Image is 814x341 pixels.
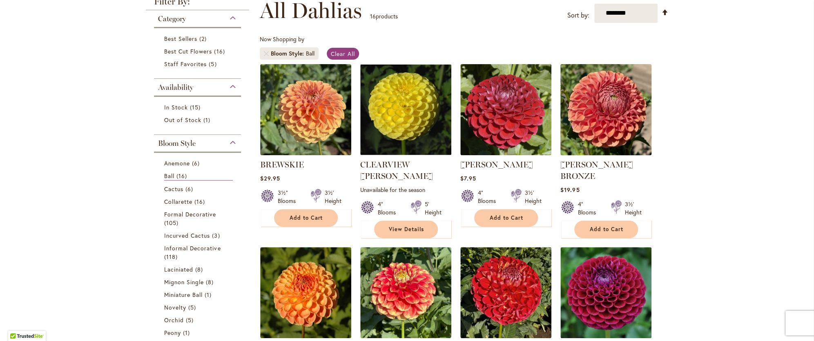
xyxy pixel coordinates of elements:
a: CLEARVIEW [PERSON_NAME] [360,160,433,181]
span: Out of Stock [164,116,202,124]
span: 1 [205,290,214,299]
span: 6 [185,185,195,193]
a: [PERSON_NAME] [460,160,533,169]
span: Incurved Cactus [164,232,210,239]
span: 16 [370,12,376,20]
a: BREWSKIE [260,149,351,157]
span: 15 [190,103,203,111]
img: CRICHTON HONEY [260,247,351,338]
span: 6 [192,159,202,167]
span: Formal Decorative [164,210,216,218]
span: 105 [164,218,181,227]
span: Bloom Style [158,139,196,148]
a: [PERSON_NAME] BRONZE [560,160,633,181]
span: 3 [212,231,222,240]
img: GAME DAY [360,247,451,338]
img: Incrediball [460,247,551,338]
span: Clear All [331,50,355,58]
span: 5 [186,316,196,324]
span: 5 [209,60,219,68]
span: Miniature Ball [164,291,203,299]
a: Novelty 5 [164,303,233,312]
a: Cactus 6 [164,185,233,193]
span: 1 [183,328,192,337]
a: View Details [374,221,438,238]
span: Add to Cart [590,226,623,233]
span: $7.95 [460,174,476,182]
p: Unavailable for the season [360,186,451,194]
button: Add to Cart [474,209,538,227]
a: Incrediball [460,332,551,340]
span: 2 [199,34,209,43]
button: Add to Cart [574,221,638,238]
span: $29.95 [260,174,280,182]
div: 3½" Blooms [278,189,301,205]
a: Out of Stock 1 [164,116,233,124]
a: CORNEL BRONZE [560,149,651,157]
div: 4" Blooms [378,200,401,216]
a: Best Sellers [164,34,233,43]
span: Cactus [164,185,183,193]
span: Laciniated [164,265,194,273]
span: Availability [158,83,193,92]
a: Orchid 5 [164,316,233,324]
img: Ivanetti [560,247,651,338]
span: Bloom Style [271,49,306,58]
span: Staff Favorites [164,60,207,68]
span: Now Shopping by [260,35,304,43]
a: Staff Favorites [164,60,233,68]
a: Informal Decorative 118 [164,244,233,261]
a: Remove Bloom Style Ball [264,51,269,56]
a: Collarette 16 [164,197,233,206]
span: 8 [206,278,216,286]
span: Collarette [164,198,193,205]
img: CORNEL [460,64,551,155]
label: Sort by: [567,8,589,23]
a: CRICHTON HONEY [260,332,351,340]
a: Laciniated 8 [164,265,233,274]
a: BREWSKIE [260,160,304,169]
div: 4" Blooms [578,200,601,216]
span: Category [158,14,186,23]
span: Add to Cart [290,214,323,221]
span: 16 [214,47,227,56]
span: In Stock [164,103,188,111]
iframe: Launch Accessibility Center [6,312,29,335]
span: 5 [188,303,198,312]
span: Ball [164,172,174,180]
span: Anemone [164,159,190,167]
a: Anemone 6 [164,159,233,167]
span: Peony [164,329,181,337]
a: In Stock 15 [164,103,233,111]
img: CORNEL BRONZE [558,62,653,157]
span: Orchid [164,316,184,324]
img: BREWSKIE [260,64,351,155]
a: Ivanetti [560,332,651,340]
a: Formal Decorative 105 [164,210,233,227]
span: Best Cut Flowers [164,47,212,55]
div: 3½' Height [625,200,642,216]
p: products [370,10,398,23]
div: 5' Height [425,200,442,216]
div: 4" Blooms [478,189,501,205]
span: 16 [194,197,207,206]
div: Ball [306,49,314,58]
span: 16 [176,172,189,180]
div: 3½' Height [325,189,341,205]
span: 118 [164,252,180,261]
span: Mignon Single [164,278,204,286]
span: 1 [203,116,212,124]
span: Best Sellers [164,35,198,42]
a: Miniature Ball 1 [164,290,233,299]
a: Clear All [327,48,359,60]
span: Informal Decorative [164,244,221,252]
a: Ball 16 [164,172,233,181]
span: 8 [195,265,205,274]
img: CLEARVIEW DANIEL [360,64,451,155]
span: Add to Cart [490,214,523,221]
a: Mignon Single 8 [164,278,233,286]
div: 3½' Height [525,189,542,205]
a: CORNEL [460,149,551,157]
a: CLEARVIEW DANIEL [360,149,451,157]
span: View Details [389,226,424,233]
